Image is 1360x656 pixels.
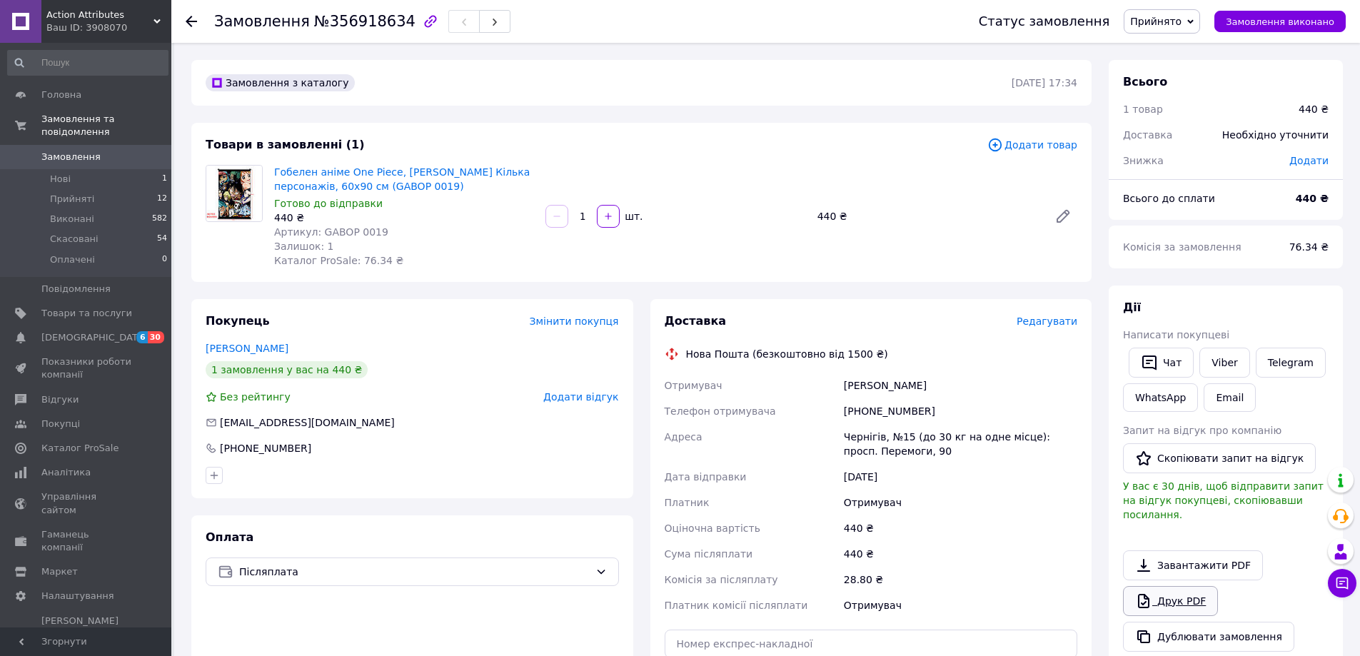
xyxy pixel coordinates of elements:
[1012,77,1077,89] time: [DATE] 17:34
[1123,622,1294,652] button: Дублювати замовлення
[543,391,618,403] span: Додати відгук
[665,380,722,391] span: Отримувач
[206,166,262,221] img: Гобелен аніме One Piece, Ван Піс Кілька персонажів, 60х90 см (GABOP 0019)
[148,331,164,343] span: 30
[206,530,253,544] span: Оплата
[206,361,368,378] div: 1 замовлення у вас на 440 ₴
[841,373,1080,398] div: [PERSON_NAME]
[1296,193,1329,204] b: 440 ₴
[1299,102,1329,116] div: 440 ₴
[7,50,168,76] input: Пошук
[665,548,753,560] span: Сума післяплати
[841,464,1080,490] div: [DATE]
[1123,586,1218,616] a: Друк PDF
[152,213,167,226] span: 582
[530,316,619,327] span: Змінити покупця
[1123,129,1172,141] span: Доставка
[1123,241,1241,253] span: Комісія за замовлення
[41,442,119,455] span: Каталог ProSale
[41,151,101,163] span: Замовлення
[41,331,147,344] span: [DEMOGRAPHIC_DATA]
[665,431,702,443] span: Адреса
[206,138,365,151] span: Товари в замовленні (1)
[665,574,778,585] span: Комісія за післяплату
[1123,329,1229,340] span: Написати покупцеві
[41,466,91,479] span: Аналітика
[1214,11,1346,32] button: Замовлення виконано
[46,9,153,21] span: Action Attributes
[1123,75,1167,89] span: Всього
[1123,425,1281,436] span: Запит на відгук про компанію
[206,314,270,328] span: Покупець
[274,198,383,209] span: Готово до відправки
[220,417,395,428] span: [EMAIL_ADDRESS][DOMAIN_NAME]
[1123,480,1324,520] span: У вас є 30 днів, щоб відправити запит на відгук покупцеві, скопіювавши посилання.
[50,253,95,266] span: Оплачені
[214,13,310,30] span: Замовлення
[41,307,132,320] span: Товари та послуги
[1123,550,1263,580] a: Завантажити PDF
[50,173,71,186] span: Нові
[1328,569,1356,597] button: Чат з покупцем
[41,283,111,296] span: Повідомлення
[812,206,1043,226] div: 440 ₴
[1123,193,1215,204] span: Всього до сплати
[41,528,132,554] span: Гаманець компанії
[1289,241,1329,253] span: 76.34 ₴
[50,233,99,246] span: Скасовані
[1123,383,1198,412] a: WhatsApp
[206,74,355,91] div: Замовлення з каталогу
[41,113,171,138] span: Замовлення та повідомлення
[665,600,808,611] span: Платник комісії післяплати
[50,213,94,226] span: Виконані
[274,255,403,266] span: Каталог ProSale: 76.34 ₴
[314,13,415,30] span: №356918634
[41,565,78,578] span: Маркет
[41,590,114,602] span: Налаштування
[1123,155,1164,166] span: Знижка
[1017,316,1077,327] span: Редагувати
[1256,348,1326,378] a: Telegram
[218,441,313,455] div: [PHONE_NUMBER]
[220,391,291,403] span: Без рейтингу
[1289,155,1329,166] span: Додати
[665,314,727,328] span: Доставка
[162,253,167,266] span: 0
[274,166,530,192] a: Гобелен аніме One Piece, [PERSON_NAME] Кілька персонажів, 60х90 см (GABOP 0019)
[682,347,892,361] div: Нова Пошта (безкоштовно від 1500 ₴)
[239,564,590,580] span: Післяплата
[41,355,132,381] span: Показники роботи компанії
[1049,202,1077,231] a: Редагувати
[841,424,1080,464] div: Чернігів, №15 (до 30 кг на одне місце): просп. Перемоги, 90
[841,398,1080,424] div: [PHONE_NUMBER]
[665,405,776,417] span: Телефон отримувача
[665,523,760,534] span: Оціночна вартість
[1214,119,1337,151] div: Необхідно уточнити
[1226,16,1334,27] span: Замовлення виконано
[186,14,197,29] div: Повернутися назад
[136,331,148,343] span: 6
[665,497,710,508] span: Платник
[1123,443,1316,473] button: Скопіювати запит на відгук
[41,615,132,654] span: [PERSON_NAME] та рахунки
[621,209,644,223] div: шт.
[41,89,81,101] span: Головна
[157,193,167,206] span: 12
[41,490,132,516] span: Управління сайтом
[1123,301,1141,314] span: Дії
[274,211,534,225] div: 440 ₴
[41,418,80,430] span: Покупці
[841,541,1080,567] div: 440 ₴
[274,241,334,252] span: Залишок: 1
[157,233,167,246] span: 54
[841,490,1080,515] div: Отримувач
[665,471,747,483] span: Дата відправки
[1123,104,1163,115] span: 1 товар
[206,343,288,354] a: [PERSON_NAME]
[162,173,167,186] span: 1
[979,14,1110,29] div: Статус замовлення
[1204,383,1256,412] button: Email
[50,193,94,206] span: Прийняті
[841,567,1080,592] div: 28.80 ₴
[987,137,1077,153] span: Додати товар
